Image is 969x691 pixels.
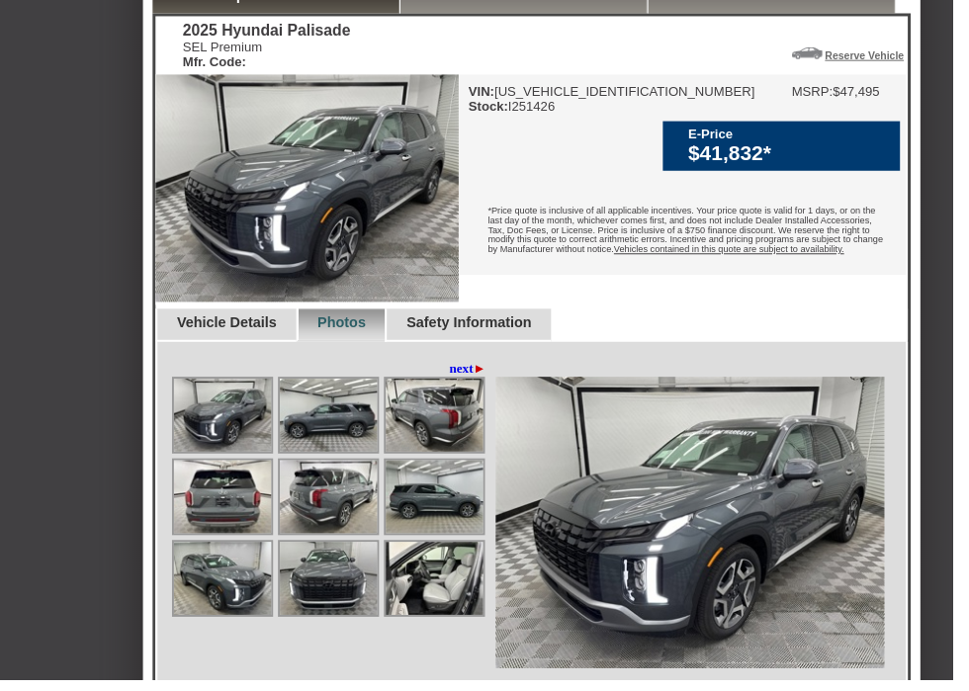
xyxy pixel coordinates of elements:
img: Image.aspx [285,385,384,459]
a: Safety Information [413,319,541,335]
div: E-Price [700,129,906,143]
div: *Price quote is inclusive of all applicable incentives. Your price quote is valid for 1 days, or ... [467,194,922,278]
b: VIN: [477,85,503,100]
img: 2025 Hyundai Palisade [158,75,467,306]
img: Image.aspx [285,468,384,542]
a: next► [457,367,494,383]
img: Image.aspx [393,551,491,625]
img: Image.aspx [393,385,491,459]
u: Vehicles contained in this quote are subject to availability. [625,248,859,258]
span: ► [482,367,494,382]
img: Image.aspx [393,468,491,542]
img: Image.aspx [504,383,900,679]
b: Stock: [477,100,517,115]
b: Mfr. Code: [186,54,250,69]
img: Image.aspx [177,385,276,459]
div: $41,832* [700,143,906,168]
div: SEL Premium [186,40,357,69]
img: Icon_ReserveVehicleCar.png [806,47,837,59]
a: Reserve Vehicle [839,49,920,61]
img: Image.aspx [177,551,276,625]
img: Image.aspx [285,551,384,625]
div: 2025 Hyundai Palisade [186,22,357,40]
img: Image.aspx [177,468,276,542]
a: Vehicle Details [180,319,282,335]
div: [US_VEHICLE_IDENTIFICATION_NUMBER] I251426 [477,85,768,115]
td: MSRP: [806,85,847,100]
td: $47,495 [847,85,895,100]
a: Photos [323,319,373,335]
